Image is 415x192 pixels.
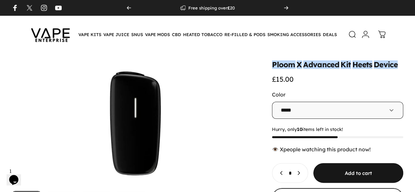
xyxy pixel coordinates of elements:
[223,28,266,41] summary: RE-FILLED & PODS
[322,28,338,41] a: DEALS
[272,163,287,182] button: Decrease quantity for Ploom X Advanced Kit Heets Device
[297,61,301,69] animate-element: X
[130,28,144,41] summary: SNUS
[341,61,351,69] animate-element: Kit
[303,61,339,69] animate-element: Advanced
[12,61,259,186] button: Open media 1 in modal
[21,19,80,50] img: Vape Enterprise
[171,28,182,41] summary: CBD
[375,27,389,42] a: 0 items
[144,28,171,41] summary: VAPE MODS
[227,5,230,11] strong: £
[272,75,294,83] span: £15.00
[297,126,302,132] strong: 10
[352,61,372,69] animate-element: Heets
[102,28,130,41] summary: VAPE JUICE
[272,127,403,133] span: Hurry, only items left in stock!
[272,146,403,153] div: 👁️ people watching this product now!
[272,61,295,69] animate-element: Ploom
[7,166,28,185] iframe: chat widget
[374,61,398,69] animate-element: Device
[77,28,102,41] summary: VAPE KITS
[272,91,285,98] label: Color
[266,28,322,41] summary: SMOKING ACCESSORIES
[77,28,338,41] nav: Primary
[313,163,403,183] button: Add to cart
[188,5,235,11] p: Free shipping over 20
[293,163,308,182] button: Increase quantity for Ploom X Advanced Kit Heets Device
[182,28,223,41] summary: HEATED TOBACCO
